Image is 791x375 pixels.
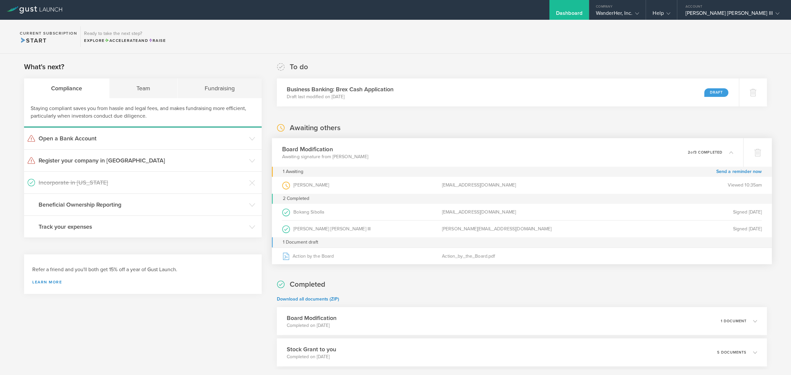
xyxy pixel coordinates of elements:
[24,78,109,98] div: Compliance
[32,280,253,284] a: Learn more
[690,150,694,155] em: of
[287,345,336,354] h3: Stock Grant to you
[442,204,602,220] div: [EMAIL_ADDRESS][DOMAIN_NAME]
[80,26,169,47] div: Ready to take the next step?ExploreAccelerateandRaise
[717,351,747,354] p: 5 documents
[282,145,368,154] h3: Board Modification
[277,296,339,302] a: Download all documents (ZIP)
[442,220,602,237] div: [PERSON_NAME][EMAIL_ADDRESS][DOMAIN_NAME]
[596,10,639,20] div: WanderHer, Inc.
[290,280,325,289] h2: Completed
[32,266,253,274] h3: Refer a friend and you'll both get 15% off a year of Gust Launch.
[758,343,791,375] iframe: Chat Widget
[602,177,762,194] div: Viewed 10:35am
[39,156,246,165] h3: Register your company in [GEOGRAPHIC_DATA]
[282,177,442,194] div: [PERSON_NAME]
[287,85,394,94] h3: Business Banking: Brex Cash Application
[20,31,77,35] h2: Current Subscription
[282,154,368,160] p: Awaiting signature from [PERSON_NAME]
[24,62,64,72] h2: What's next?
[721,319,747,323] p: 1 document
[39,134,246,143] h3: Open a Bank Account
[282,204,442,220] div: Bokang Sibolla
[688,151,722,154] p: 2 3 completed
[442,177,602,194] div: [EMAIL_ADDRESS][DOMAIN_NAME]
[602,220,762,237] div: Signed [DATE]
[84,38,166,43] div: Explore
[109,78,178,98] div: Team
[287,322,337,329] p: Completed on [DATE]
[704,88,728,97] div: Draft
[290,62,308,72] h2: To do
[178,78,262,98] div: Fundraising
[105,38,149,43] span: and
[148,38,166,43] span: Raise
[686,10,779,20] div: [PERSON_NAME] [PERSON_NAME] III
[602,204,762,220] div: Signed [DATE]
[287,314,337,322] h3: Board Modification
[39,222,246,231] h3: Track your expenses
[282,167,303,177] div: 1 Awaiting
[272,194,772,204] div: 2 Completed
[442,248,602,264] div: Action_by_the_Board.pdf
[272,237,772,247] div: 1 Document draft
[287,354,336,360] p: Completed on [DATE]
[282,248,442,264] div: Action by the Board
[24,98,262,128] div: Staying compliant saves you from hassle and legal fees, and makes fundraising more efficient, par...
[282,220,442,237] div: [PERSON_NAME] [PERSON_NAME] III
[277,78,739,106] div: Business Banking: Brex Cash ApplicationDraft last modified on [DATE]Draft
[653,10,670,20] div: Help
[39,178,246,187] h3: Incorporate in [US_STATE]
[290,123,340,133] h2: Awaiting others
[105,38,138,43] span: Accelerate
[84,31,166,36] h3: Ready to take the next step?
[287,94,394,100] p: Draft last modified on [DATE]
[20,37,46,44] span: Start
[758,343,791,375] div: Widget de chat
[716,167,762,177] a: Send a reminder now
[556,10,582,20] div: Dashboard
[39,200,246,209] h3: Beneficial Ownership Reporting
